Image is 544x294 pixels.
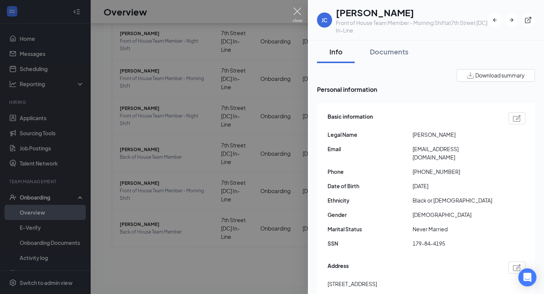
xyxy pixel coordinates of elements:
[457,69,535,82] button: Download summary
[475,71,525,79] span: Download summary
[521,13,535,27] button: ExternalLink
[518,268,536,286] div: Open Intercom Messenger
[370,47,408,56] div: Documents
[321,16,328,24] div: JC
[413,239,498,248] span: 179-84-4195
[413,167,498,176] span: [PHONE_NUMBER]
[328,196,413,204] span: Ethnicity
[524,16,532,24] svg: ExternalLink
[505,13,518,27] button: ArrowRight
[413,225,498,233] span: Never Married
[413,145,498,161] span: [EMAIL_ADDRESS][DOMAIN_NAME]
[336,19,488,34] div: Front of House Team Member - Morning Shift at 7th Street [DC] In-Line
[328,210,413,219] span: Gender
[328,239,413,248] span: SSN
[491,16,499,24] svg: ArrowLeftNew
[413,210,498,219] span: [DEMOGRAPHIC_DATA]
[328,145,413,153] span: Email
[328,167,413,176] span: Phone
[328,130,413,139] span: Legal Name
[325,47,347,56] div: Info
[328,225,413,233] span: Marital Status
[413,196,498,204] span: Black or [DEMOGRAPHIC_DATA]
[413,182,498,190] span: [DATE]
[328,112,373,124] span: Basic information
[488,13,502,27] button: ArrowLeftNew
[328,262,349,274] span: Address
[328,280,377,288] span: [STREET_ADDRESS]
[508,16,515,24] svg: ArrowRight
[317,85,535,94] span: Personal information
[328,182,413,190] span: Date of Birth
[336,6,488,19] h1: [PERSON_NAME]
[413,130,498,139] span: [PERSON_NAME]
